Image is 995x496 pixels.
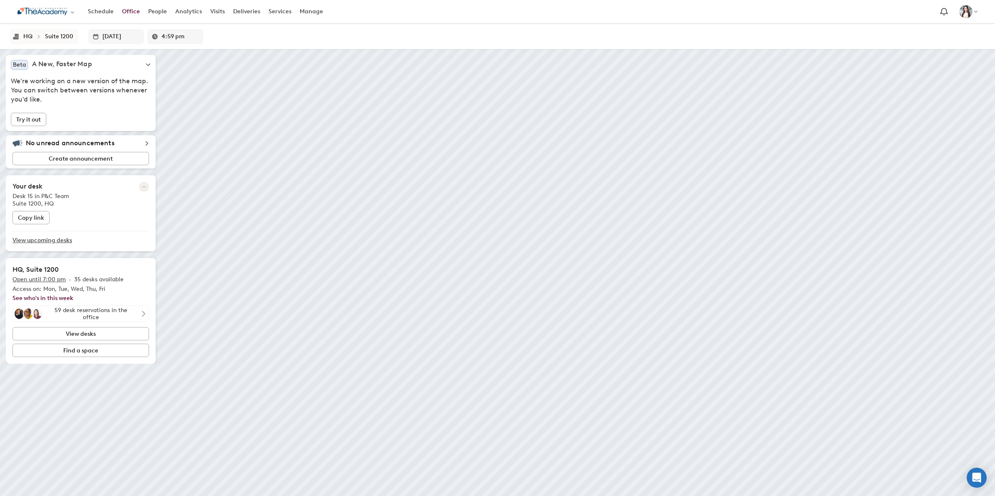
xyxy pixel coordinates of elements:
a: Schedule [84,4,118,19]
h2: HQ, Suite 1200 [12,265,149,275]
p: Access on: Mon, Tue, Wed, Thu, Fri [12,285,149,294]
img: Caroline Praske [31,308,42,319]
a: Office [118,4,144,19]
img: Giovanna Gafvert [959,5,973,18]
div: Audra Franks Johnson [23,308,35,320]
div: Open Intercom Messenger [967,468,987,488]
button: Try it out [11,113,46,126]
h5: A New, Faster Map [32,60,92,70]
button: More reservation options [139,182,149,192]
button: Suite 1200 [42,30,76,42]
a: View upcoming desks [12,231,149,250]
img: Alexander Immekus [13,308,24,319]
p: Open until 7:00 pm [12,275,66,285]
a: Services [264,4,296,19]
a: Manage [296,4,327,19]
div: HQ [23,33,32,40]
button: Select an organization - The Health Management Academy currently selected [13,2,80,21]
div: No unread announcements [12,139,149,149]
button: HQ [21,30,35,42]
span: Beta [13,61,26,68]
span: We're working on a new version of the map. You can switch between versions whenever you'd like. [11,77,151,104]
a: See who's in this week [12,295,73,302]
img: Audra Franks Johnson [22,308,33,319]
div: Caroline Praske [32,308,45,320]
input: Enter date in L format or select it from the dropdown [102,29,140,44]
a: Analytics [171,4,206,19]
h5: No unread announcements [26,139,114,147]
div: 59 desk reservations in the office [45,307,135,321]
button: View desks [12,327,149,340]
span: Notification bell navigates to notifications page [938,6,950,17]
a: Deliveries [229,4,264,19]
div: BetaA New, Faster MapWe're working on a new version of the map. You can switch between versions w... [11,60,151,104]
button: Copy link [12,211,50,224]
a: Visits [206,4,229,19]
input: Enter a time in h:mm a format or select it for a dropdown list [162,29,199,44]
button: Giovanna Gafvert [955,3,982,20]
button: Find a space [12,344,149,357]
span: Desk 15 in P&C Team [12,193,69,200]
div: Suite 1200 [45,33,73,40]
h2: Your desk [12,182,42,191]
div: Alexander Immekus [14,308,26,320]
button: Alexander ImmekusAudra Franks JohnsonCaroline Praske59 desk reservations in the office [12,305,149,322]
button: Create announcement [12,152,149,165]
p: 35 desks available [74,275,124,285]
span: Suite 1200, HQ [12,200,54,207]
a: Notification bell navigates to notifications page [936,4,952,20]
a: People [144,4,171,19]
